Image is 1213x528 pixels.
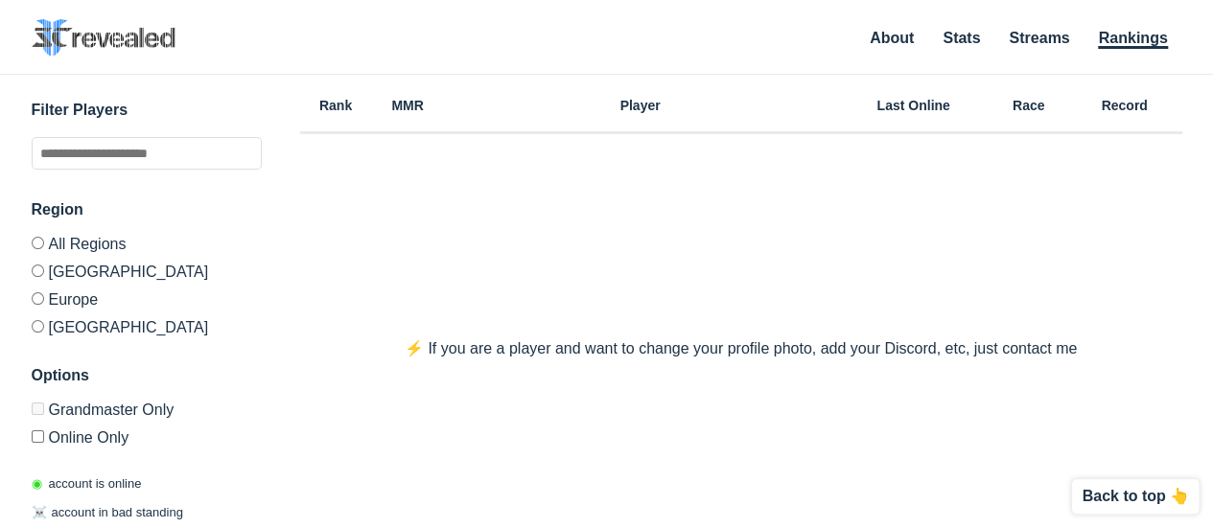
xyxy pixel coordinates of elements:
[366,337,1115,360] p: ⚡️ If you are a player and want to change your profile photo, add your Discord, etc, just contact me
[32,19,175,57] img: SC2 Revealed
[1009,30,1069,46] a: Streams
[32,237,262,257] label: All Regions
[32,237,44,249] input: All Regions
[32,402,44,415] input: Grandmaster Only
[837,99,991,112] h6: Last Online
[32,264,44,277] input: [GEOGRAPHIC_DATA]
[943,30,980,46] a: Stats
[32,364,262,387] h3: Options
[1082,489,1189,504] p: Back to top 👆
[32,402,262,423] label: Only Show accounts currently in Grandmaster
[32,198,262,221] h3: Region
[32,292,44,305] input: Europe
[991,99,1067,112] h6: Race
[32,502,183,521] p: account in bad standing
[32,430,44,443] input: Online Only
[300,99,372,112] h6: Rank
[1067,99,1182,112] h6: Record
[32,99,262,122] h3: Filter Players
[32,474,142,494] p: account is online
[32,423,262,446] label: Only show accounts currently laddering
[32,312,262,335] label: [GEOGRAPHIC_DATA]
[32,285,262,312] label: Europe
[444,99,837,112] h6: Player
[870,30,914,46] a: About
[32,476,42,491] span: ◉
[32,320,44,333] input: [GEOGRAPHIC_DATA]
[32,504,47,518] span: ☠️
[32,257,262,285] label: [GEOGRAPHIC_DATA]
[1098,30,1167,49] a: Rankings
[372,99,444,112] h6: MMR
